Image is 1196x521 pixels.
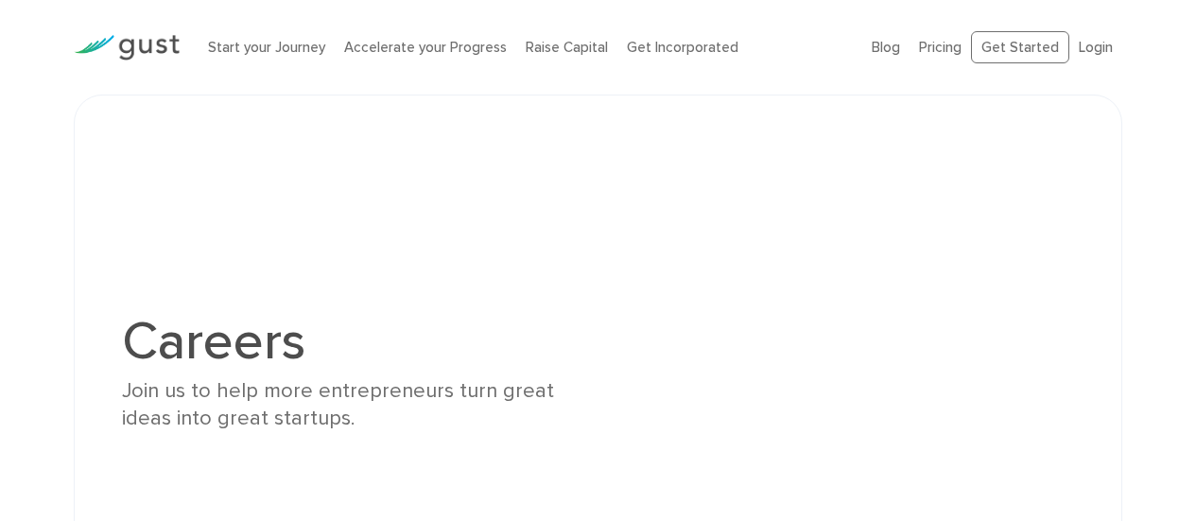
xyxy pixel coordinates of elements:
[74,35,180,61] img: Gust Logo
[208,39,325,56] a: Start your Journey
[919,39,962,56] a: Pricing
[526,39,608,56] a: Raise Capital
[627,39,738,56] a: Get Incorporated
[344,39,507,56] a: Accelerate your Progress
[872,39,900,56] a: Blog
[122,315,583,368] h1: Careers
[1079,39,1113,56] a: Login
[122,377,583,433] div: Join us to help more entrepreneurs turn great ideas into great startups.
[971,31,1069,64] a: Get Started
